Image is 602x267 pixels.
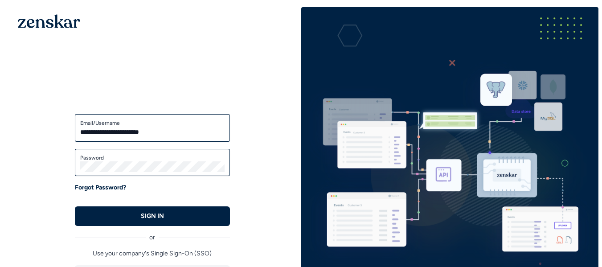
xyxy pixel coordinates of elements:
[75,249,230,258] p: Use your company's Single Sign-On (SSO)
[18,14,80,28] img: 1OGAJ2xQqyY4LXKgY66KYq0eOWRCkrZdAb3gUhuVAqdWPZE9SRJmCz+oDMSn4zDLXe31Ii730ItAGKgCKgCCgCikA4Av8PJUP...
[75,183,126,192] a: Forgot Password?
[80,119,225,127] label: Email/Username
[75,226,230,242] div: or
[80,154,225,161] label: Password
[141,212,164,221] p: SIGN IN
[75,206,230,226] button: SIGN IN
